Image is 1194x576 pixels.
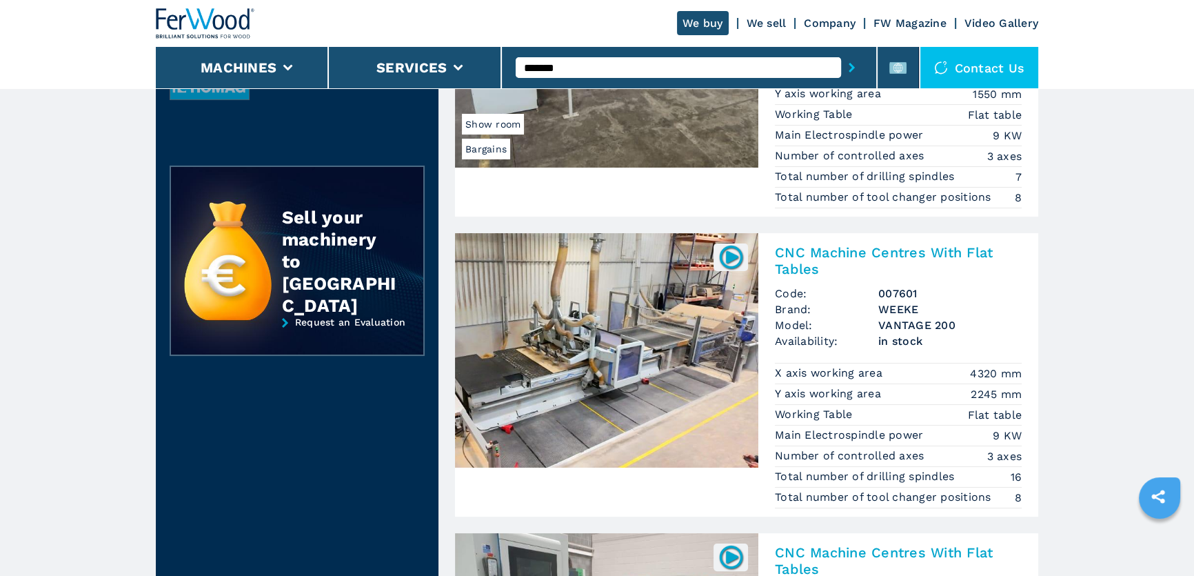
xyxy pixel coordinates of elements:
[920,47,1039,88] div: Contact us
[455,233,1038,517] a: CNC Machine Centres With Flat Tables WEEKE VANTAGE 200007601CNC Machine Centres With Flat TablesC...
[775,86,884,101] p: Y axis working area
[775,169,958,184] p: Total number of drilling spindles
[873,17,947,30] a: FW Magazine
[964,17,1038,30] a: Video Gallery
[1141,479,1175,514] a: sharethis
[775,333,878,349] span: Availability:
[878,301,1022,317] h3: WEEKE
[993,128,1022,143] em: 9 KW
[987,448,1022,464] em: 3 axes
[775,286,878,301] span: Code:
[775,386,884,401] p: Y axis working area
[1015,169,1022,185] em: 7
[973,86,1022,102] em: 1550 mm
[1135,514,1184,566] iframe: Chat
[878,286,1022,301] h3: 007601
[677,11,729,35] a: We buy
[775,407,856,422] p: Working Table
[775,469,958,484] p: Total number of drilling spindles
[775,190,995,205] p: Total number of tool changer positions
[455,233,758,468] img: CNC Machine Centres With Flat Tables WEEKE VANTAGE 200
[170,317,425,366] a: Request an Evaluation
[775,301,878,317] span: Brand:
[718,544,745,570] img: 006279
[775,366,886,381] p: X axis working area
[970,366,1022,381] em: 4320 mm
[775,244,1022,277] h2: CNC Machine Centres With Flat Tables
[282,206,396,317] div: Sell your machinery to [GEOGRAPHIC_DATA]
[968,107,1022,123] em: Flat table
[201,59,276,76] button: Machines
[775,448,928,464] p: Number of controlled axes
[993,428,1022,444] em: 9 KW
[804,17,856,30] a: Company
[1015,190,1022,206] em: 8
[747,17,787,30] a: We sell
[971,386,1022,402] em: 2245 mm
[1011,469,1022,485] em: 16
[775,317,878,333] span: Model:
[1015,490,1022,506] em: 8
[968,407,1022,423] em: Flat table
[775,107,856,122] p: Working Table
[775,128,927,143] p: Main Electrospindle power
[718,244,745,270] img: 007601
[775,490,995,505] p: Total number of tool changer positions
[376,59,447,76] button: Services
[987,148,1022,164] em: 3 axes
[775,148,928,163] p: Number of controlled axes
[878,317,1022,333] h3: VANTAGE 200
[775,428,927,443] p: Main Electrospindle power
[462,139,510,159] span: Bargains
[156,8,255,39] img: Ferwood
[462,114,524,135] span: Show room
[934,61,948,75] img: Contact us
[841,52,862,83] button: submit-button
[878,333,1022,349] span: in stock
